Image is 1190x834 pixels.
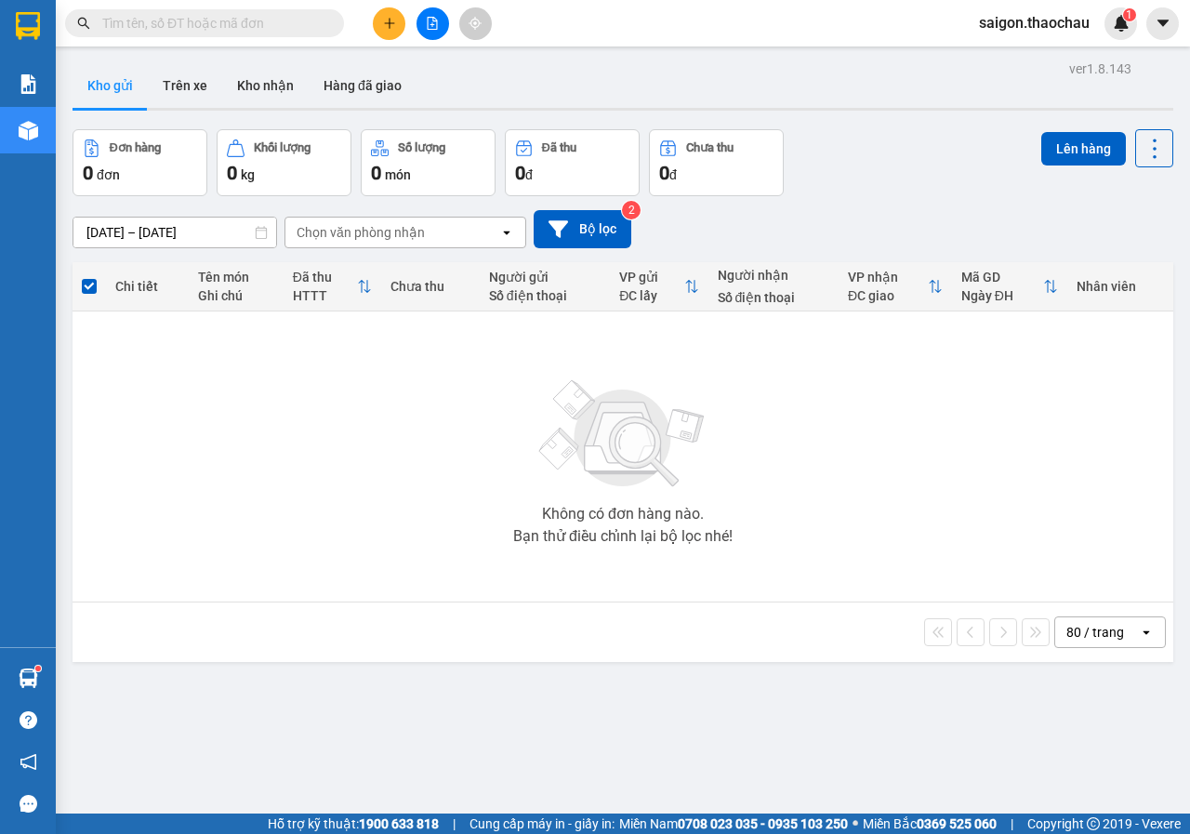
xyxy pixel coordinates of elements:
[917,816,997,831] strong: 0369 525 060
[542,141,576,154] div: Đã thu
[77,17,90,30] span: search
[35,666,41,671] sup: 1
[73,63,148,108] button: Kho gửi
[853,820,858,827] span: ⚪️
[649,129,784,196] button: Chưa thu0đ
[469,17,482,30] span: aim
[254,141,311,154] div: Khối lượng
[198,270,273,285] div: Tên món
[952,262,1068,311] th: Toggle SortBy
[619,814,848,834] span: Miền Nam
[961,288,1044,303] div: Ngày ĐH
[505,129,640,196] button: Đã thu0đ
[453,814,456,834] span: |
[416,7,449,40] button: file-add
[115,279,179,294] div: Chi tiết
[227,162,237,184] span: 0
[489,288,601,303] div: Số điện thoại
[73,218,276,247] input: Select a date range.
[20,753,37,771] span: notification
[848,270,928,285] div: VP nhận
[499,225,514,240] svg: open
[718,268,829,283] div: Người nhận
[659,162,669,184] span: 0
[530,369,716,499] img: svg+xml;base64,PHN2ZyBjbGFzcz0ibGlzdC1wbHVnX19zdmciIHhtbG5zPSJodHRwOi8vd3d3LnczLm9yZy8yMDAwL3N2Zy...
[16,12,40,40] img: logo-vxr
[622,201,641,219] sup: 2
[97,167,120,182] span: đơn
[525,167,533,182] span: đ
[390,279,469,294] div: Chưa thu
[297,223,425,242] div: Chọn văn phòng nhận
[534,210,631,248] button: Bộ lọc
[361,129,496,196] button: Số lượng0món
[398,141,445,154] div: Số lượng
[1066,623,1124,642] div: 80 / trang
[110,141,161,154] div: Đơn hàng
[718,290,829,305] div: Số điện thoại
[489,270,601,285] div: Người gửi
[268,814,439,834] span: Hỗ trợ kỹ thuật:
[669,167,677,182] span: đ
[222,63,309,108] button: Kho nhận
[863,814,997,834] span: Miền Bắc
[309,63,416,108] button: Hàng đã giao
[1113,15,1130,32] img: icon-new-feature
[1126,8,1132,21] span: 1
[469,814,615,834] span: Cung cấp máy in - giấy in:
[217,129,351,196] button: Khối lượng0kg
[383,17,396,30] span: plus
[1123,8,1136,21] sup: 1
[1011,814,1013,834] span: |
[839,262,952,311] th: Toggle SortBy
[964,11,1104,34] span: saigon.thaochau
[359,816,439,831] strong: 1900 633 818
[515,162,525,184] span: 0
[1139,625,1154,640] svg: open
[513,529,733,544] div: Bạn thử điều chỉnh lại bộ lọc nhé!
[198,288,273,303] div: Ghi chú
[83,162,93,184] span: 0
[73,129,207,196] button: Đơn hàng0đơn
[686,141,734,154] div: Chưa thu
[459,7,492,40] button: aim
[610,262,707,311] th: Toggle SortBy
[373,7,405,40] button: plus
[19,669,38,688] img: warehouse-icon
[19,121,38,140] img: warehouse-icon
[20,711,37,729] span: question-circle
[19,74,38,94] img: solution-icon
[293,288,358,303] div: HTTT
[241,167,255,182] span: kg
[148,63,222,108] button: Trên xe
[1077,279,1164,294] div: Nhân viên
[371,162,381,184] span: 0
[961,270,1044,285] div: Mã GD
[426,17,439,30] span: file-add
[619,270,683,285] div: VP gửi
[1155,15,1171,32] span: caret-down
[1146,7,1179,40] button: caret-down
[385,167,411,182] span: món
[1069,59,1131,79] div: ver 1.8.143
[1041,132,1126,165] button: Lên hàng
[284,262,382,311] th: Toggle SortBy
[619,288,683,303] div: ĐC lấy
[20,795,37,813] span: message
[848,288,928,303] div: ĐC giao
[102,13,322,33] input: Tìm tên, số ĐT hoặc mã đơn
[293,270,358,285] div: Đã thu
[1087,817,1100,830] span: copyright
[678,816,848,831] strong: 0708 023 035 - 0935 103 250
[542,507,704,522] div: Không có đơn hàng nào.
